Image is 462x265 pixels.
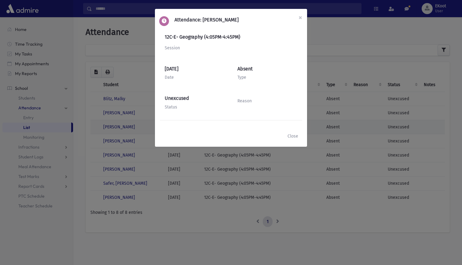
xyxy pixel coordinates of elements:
h6: [DATE] [165,66,225,72]
div: Date [165,74,225,81]
span: × [299,13,302,22]
button: Close [294,9,307,26]
button: Close [284,131,302,142]
div: Reason [237,98,297,104]
h6: Unexcused [165,95,225,101]
h6: 12C-E- Geography (4:05PM-4:45PM) [165,34,297,40]
h6: Absent [237,66,297,72]
div: Type [237,74,297,81]
h6: Attendance: [PERSON_NAME] [174,16,239,24]
div: Status [165,104,225,110]
div: Session [165,45,297,51]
